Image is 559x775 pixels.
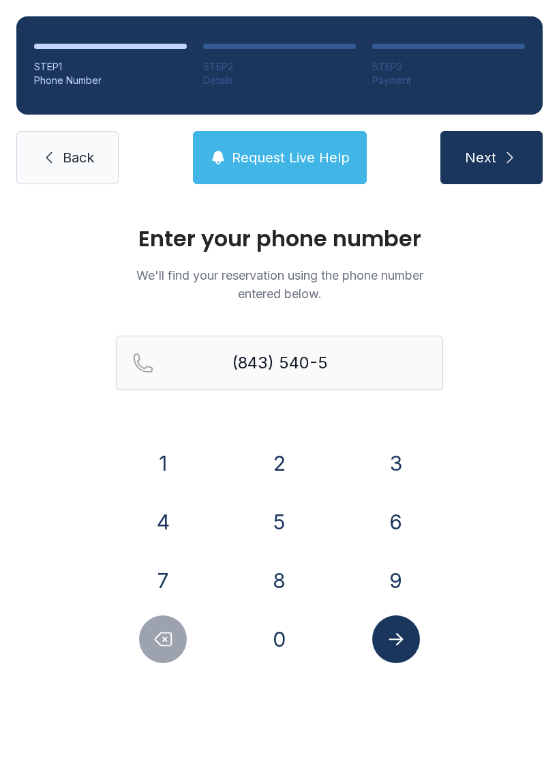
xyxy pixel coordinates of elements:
button: 6 [372,498,420,546]
button: 2 [256,439,303,487]
h1: Enter your phone number [116,228,443,250]
input: Reservation phone number [116,336,443,390]
button: 4 [139,498,187,546]
button: Delete number [139,615,187,663]
div: STEP 3 [372,60,525,74]
div: STEP 2 [203,60,356,74]
button: 7 [139,557,187,604]
button: 8 [256,557,303,604]
div: Payment [372,74,525,87]
div: Phone Number [34,74,187,87]
button: 9 [372,557,420,604]
button: 1 [139,439,187,487]
button: 3 [372,439,420,487]
button: 5 [256,498,303,546]
button: Submit lookup form [372,615,420,663]
span: Next [465,148,496,167]
button: 0 [256,615,303,663]
p: We'll find your reservation using the phone number entered below. [116,266,443,303]
div: Details [203,74,356,87]
div: STEP 1 [34,60,187,74]
span: Request Live Help [232,148,350,167]
span: Back [63,148,94,167]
